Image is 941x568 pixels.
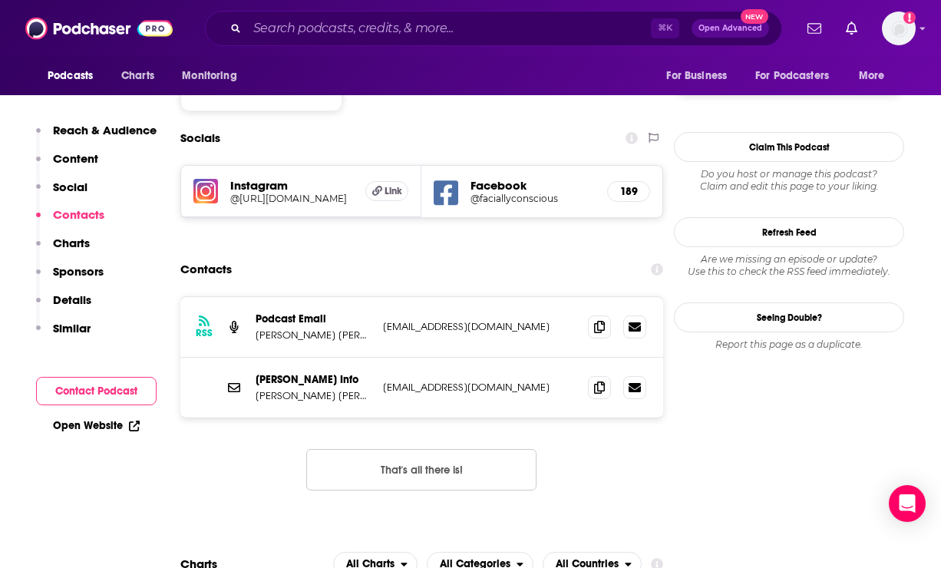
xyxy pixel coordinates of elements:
[53,207,104,222] p: Contacts
[53,123,157,137] p: Reach & Audience
[889,485,926,522] div: Open Intercom Messenger
[840,15,863,41] a: Show notifications dropdown
[205,11,782,46] div: Search podcasts, credits, & more...
[111,61,163,91] a: Charts
[666,65,727,87] span: For Business
[53,321,91,335] p: Similar
[36,123,157,151] button: Reach & Audience
[193,179,218,203] img: iconImage
[36,292,91,321] button: Details
[256,329,371,342] p: [PERSON_NAME] [PERSON_NAME]
[470,178,594,193] h5: Facebook
[383,320,576,333] p: [EMAIL_ADDRESS][DOMAIN_NAME]
[36,321,91,349] button: Similar
[53,292,91,307] p: Details
[383,381,576,394] p: [EMAIL_ADDRESS][DOMAIN_NAME]
[37,61,113,91] button: open menu
[882,12,916,45] button: Show profile menu
[247,16,651,41] input: Search podcasts, credits, & more...
[674,132,904,162] button: Claim This Podcast
[53,180,87,194] p: Social
[745,61,851,91] button: open menu
[230,193,353,204] a: @[URL][DOMAIN_NAME]
[620,185,637,198] h5: 189
[36,264,104,292] button: Sponsors
[882,12,916,45] img: User Profile
[698,25,762,32] span: Open Advanced
[903,12,916,24] svg: Add a profile image
[755,65,829,87] span: For Podcasters
[36,377,157,405] button: Contact Podcast
[171,61,256,91] button: open menu
[692,19,769,38] button: Open AdvancedNew
[674,338,904,351] div: Report this page as a duplicate.
[53,264,104,279] p: Sponsors
[53,419,140,432] a: Open Website
[182,65,236,87] span: Monitoring
[180,255,232,284] h2: Contacts
[36,207,104,236] button: Contacts
[36,236,90,264] button: Charts
[674,253,904,278] div: Are we missing an episode or update? Use this to check the RSS feed immediately.
[121,65,154,87] span: Charts
[36,151,98,180] button: Content
[256,312,371,325] p: Podcast Email
[882,12,916,45] span: Logged in as EvolveMKD
[25,14,173,43] img: Podchaser - Follow, Share and Rate Podcasts
[741,9,768,24] span: New
[655,61,746,91] button: open menu
[306,449,537,490] button: Nothing here.
[180,124,220,153] h2: Socials
[651,18,679,38] span: ⌘ K
[53,236,90,250] p: Charts
[36,180,87,208] button: Social
[256,389,371,402] p: [PERSON_NAME] [PERSON_NAME]
[230,178,353,193] h5: Instagram
[674,168,904,180] span: Do you host or manage this podcast?
[53,151,98,166] p: Content
[674,168,904,193] div: Claim and edit this page to your liking.
[470,193,594,204] a: @faciallyconscious
[801,15,827,41] a: Show notifications dropdown
[859,65,885,87] span: More
[674,217,904,247] button: Refresh Feed
[848,61,904,91] button: open menu
[48,65,93,87] span: Podcasts
[256,373,371,386] p: [PERSON_NAME] Info
[674,302,904,332] a: Seeing Double?
[365,181,408,201] a: Link
[196,327,213,339] h3: RSS
[385,185,402,197] span: Link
